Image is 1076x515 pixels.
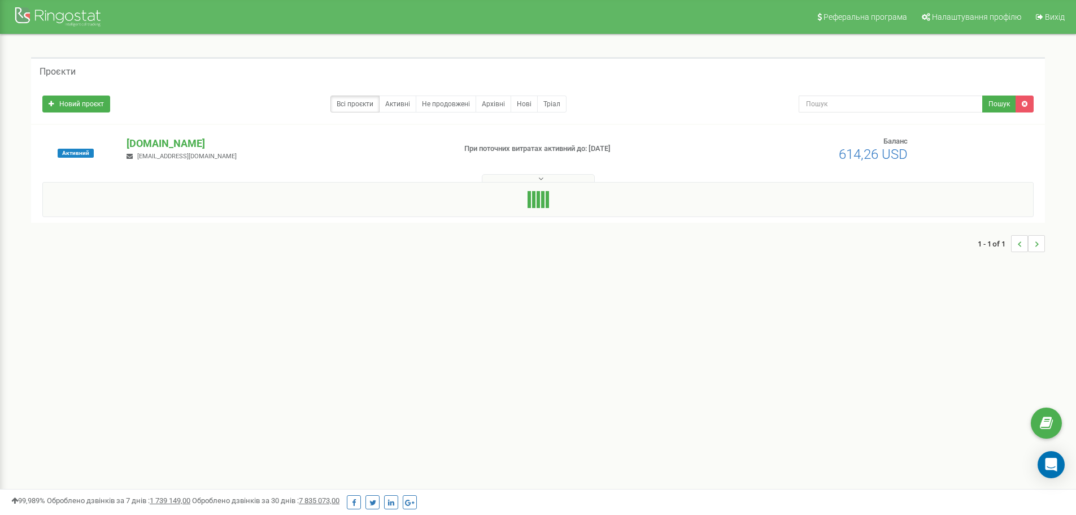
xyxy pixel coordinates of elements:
h5: Проєкти [40,67,76,77]
a: Активні [379,96,416,112]
span: Реферальна програма [824,12,907,21]
button: Пошук [982,96,1016,112]
span: Оброблено дзвінків за 7 днів : [47,496,190,505]
a: Всі проєкти [330,96,380,112]
span: Баланс [883,137,908,145]
span: 1 - 1 of 1 [978,235,1011,252]
u: 1 739 149,00 [150,496,190,505]
a: Архівні [476,96,511,112]
div: Open Intercom Messenger [1038,451,1065,478]
input: Пошук [799,96,983,112]
span: Активний [58,149,94,158]
span: 99,989% [11,496,45,505]
a: Тріал [537,96,567,112]
u: 7 835 073,00 [299,496,339,505]
span: Оброблено дзвінків за 30 днів : [192,496,339,505]
span: Вихід [1045,12,1065,21]
nav: ... [978,224,1045,263]
a: Нові [511,96,538,112]
p: [DOMAIN_NAME] [127,136,446,151]
span: Налаштування профілю [932,12,1021,21]
span: [EMAIL_ADDRESS][DOMAIN_NAME] [137,153,237,160]
a: Не продовжені [416,96,476,112]
a: Новий проєкт [42,96,110,112]
p: При поточних витратах активний до: [DATE] [464,144,699,154]
span: 614,26 USD [839,146,908,162]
